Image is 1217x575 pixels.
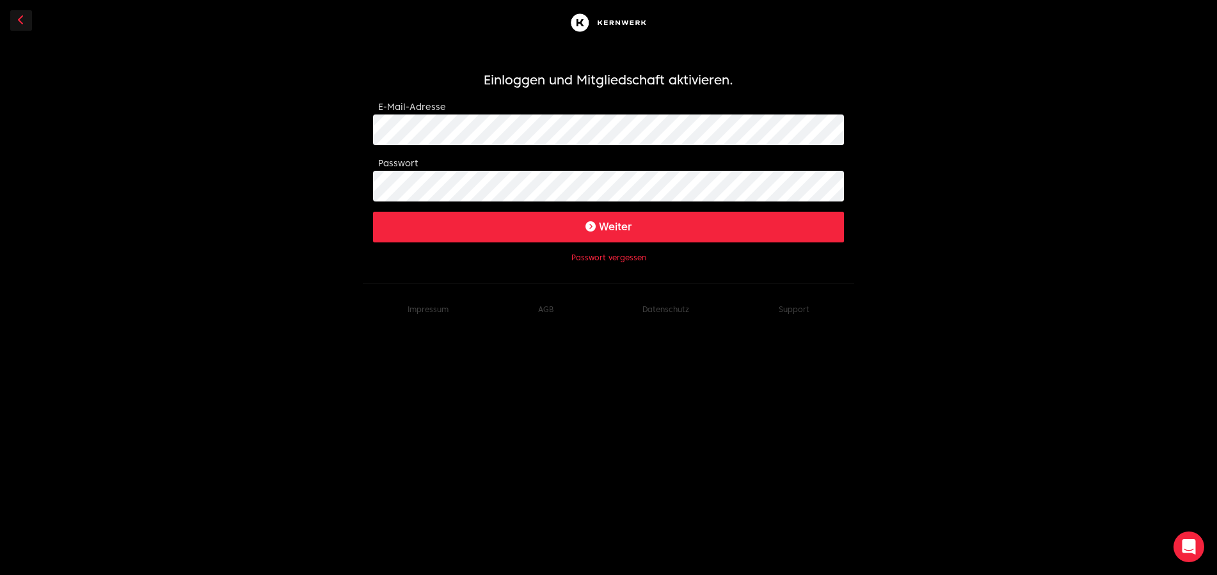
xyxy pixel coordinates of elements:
[779,304,809,315] button: Support
[373,71,844,89] h1: Einloggen und Mitgliedschaft aktivieren.
[373,212,844,242] button: Weiter
[1173,532,1204,562] div: Open Intercom Messenger
[571,253,646,263] button: Passwort vergessen
[642,304,689,314] a: Datenschutz
[408,304,449,314] a: Impressum
[378,158,418,168] label: Passwort
[568,10,649,35] img: Kernwerk®
[538,304,553,314] a: AGB
[378,102,446,112] label: E-Mail-Adresse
